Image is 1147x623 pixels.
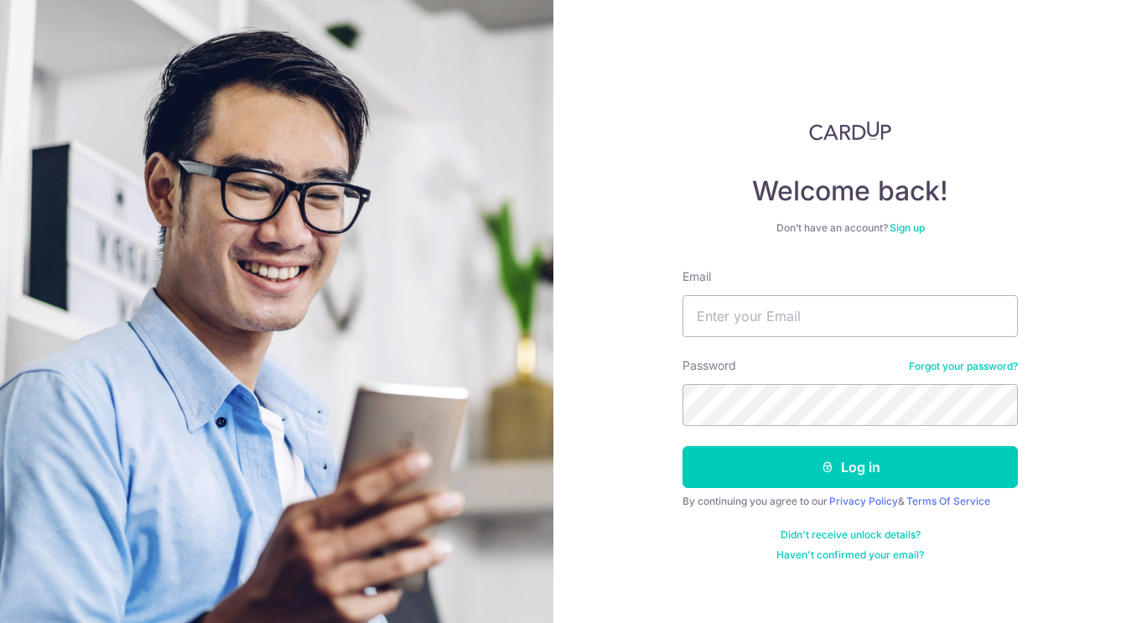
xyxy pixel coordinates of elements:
[890,221,925,234] a: Sign up
[776,548,924,562] a: Haven't confirmed your email?
[682,357,736,374] label: Password
[682,495,1018,508] div: By continuing you agree to our &
[682,446,1018,488] button: Log in
[682,268,711,285] label: Email
[682,295,1018,337] input: Enter your Email
[682,221,1018,235] div: Don’t have an account?
[682,174,1018,208] h4: Welcome back!
[906,495,990,507] a: Terms Of Service
[829,495,898,507] a: Privacy Policy
[781,528,921,542] a: Didn't receive unlock details?
[909,360,1018,373] a: Forgot your password?
[809,121,891,141] img: CardUp Logo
